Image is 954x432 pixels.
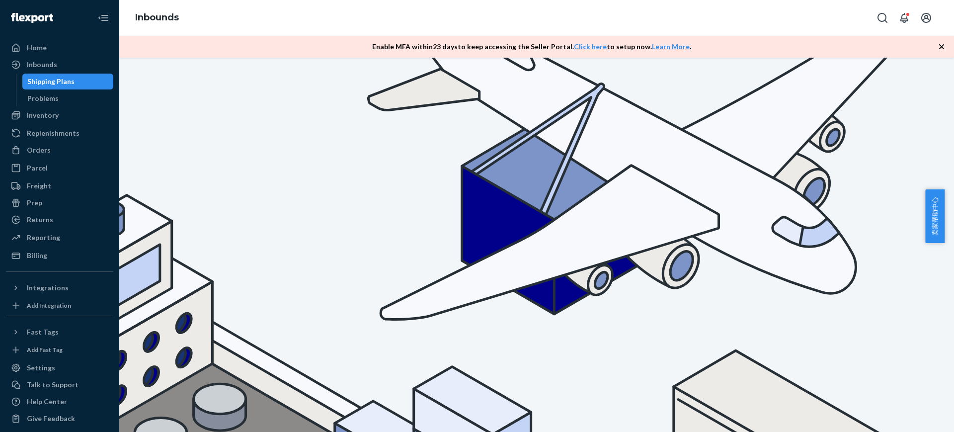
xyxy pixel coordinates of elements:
[6,360,113,376] a: Settings
[27,163,48,173] div: Parcel
[6,411,113,427] button: Give Feedback
[27,363,55,373] div: Settings
[27,301,71,310] div: Add Integration
[27,346,63,354] div: Add Fast Tag
[27,233,60,243] div: Reporting
[27,181,51,191] div: Freight
[27,128,79,138] div: Replenishments
[6,142,113,158] a: Orders
[27,380,79,390] div: Talk to Support
[6,57,113,73] a: Inbounds
[6,230,113,246] a: Reporting
[6,377,113,393] a: Talk to Support
[873,8,892,28] button: Open Search Box
[27,77,75,86] div: Shipping Plans
[27,215,53,225] div: Returns
[6,344,113,356] a: Add Fast Tag
[27,327,59,337] div: Fast Tags
[6,178,113,194] a: Freight
[372,42,691,52] p: Enable MFA within 23 days to keep accessing the Seller Portal. to setup now. .
[652,42,690,51] a: Learn More
[27,110,59,120] div: Inventory
[916,8,936,28] button: Open account menu
[22,90,114,106] a: Problems
[6,195,113,211] a: Prep
[27,283,69,293] div: Integrations
[27,198,42,208] div: Prep
[574,42,607,51] a: Click here
[93,8,113,28] button: Close Navigation
[6,324,113,340] button: Fast Tags
[27,397,67,407] div: Help Center
[11,13,53,23] img: Flexport logo
[27,60,57,70] div: Inbounds
[135,12,179,23] a: Inbounds
[27,145,51,155] div: Orders
[6,280,113,296] button: Integrations
[27,251,47,260] div: Billing
[6,394,113,410] a: Help Center
[6,125,113,141] a: Replenishments
[925,189,945,243] button: 卖家帮助中心
[6,248,113,263] a: Billing
[894,8,914,28] button: Open notifications
[127,3,187,32] ol: breadcrumbs
[6,107,113,123] a: Inventory
[6,160,113,176] a: Parcel
[27,93,59,103] div: Problems
[6,300,113,312] a: Add Integration
[6,40,113,56] a: Home
[22,74,114,89] a: Shipping Plans
[27,43,47,53] div: Home
[6,212,113,228] a: Returns
[27,414,75,424] div: Give Feedback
